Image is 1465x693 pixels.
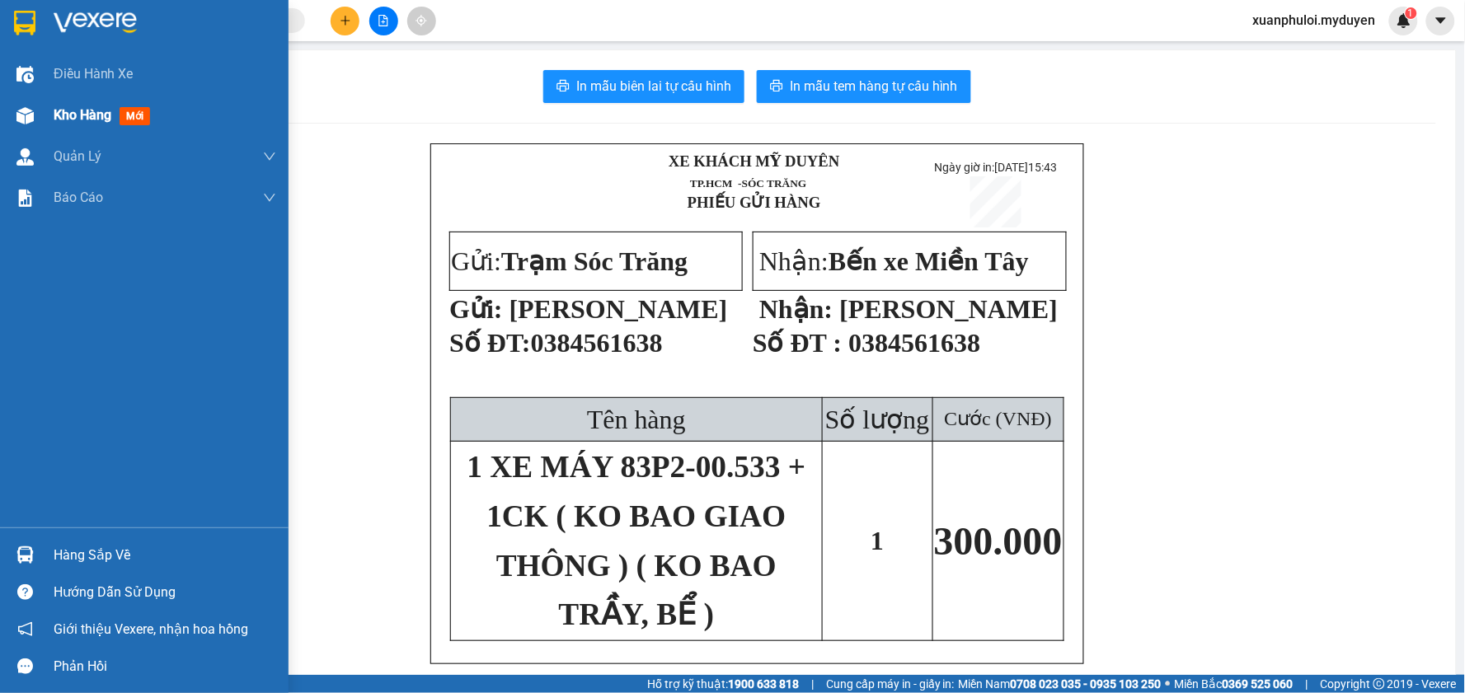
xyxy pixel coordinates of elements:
span: Nhận: [759,246,1029,276]
span: down [263,191,276,204]
span: Kho hàng [54,107,111,123]
span: Báo cáo [54,187,103,208]
span: xuanphuloi.myduyen [1240,10,1389,30]
span: VP nhận: [164,113,312,148]
strong: XE KHÁCH MỸ DUYÊN [106,9,218,44]
span: printer [556,79,570,95]
span: message [17,658,33,674]
span: aim [416,15,427,26]
p: Ngày giờ in: [246,55,317,87]
span: Số ĐT: [449,328,531,358]
strong: Nhận: [759,294,833,324]
span: mới [120,107,150,125]
span: Giới thiệu Vexere, nhận hoa hồng [54,619,248,639]
span: 300.000 [934,519,1063,563]
span: [PERSON_NAME] [839,294,1058,324]
sup: 1 [1406,7,1417,19]
span: Cước (VNĐ) [944,408,1052,429]
span: Gửi: [451,246,688,276]
span: VP gửi: [14,113,129,148]
div: Hướng dẫn sử dụng [54,580,276,605]
button: caret-down [1426,7,1455,35]
strong: Số ĐT : [753,328,842,358]
span: Bến xe Miền Tây [164,113,312,148]
button: printerIn mẫu biên lai tự cấu hình [543,70,744,103]
span: ⚪️ [1166,681,1171,687]
span: Hỗ trợ kỹ thuật: [647,675,799,693]
img: solution-icon [16,190,34,207]
button: file-add [369,7,398,35]
span: caret-down [1434,13,1449,28]
div: Hàng sắp về [54,543,276,568]
span: | [1306,675,1308,693]
span: TP.HCM -SÓC TRĂNG [690,177,806,190]
span: TP.HCM -SÓC TRĂNG [98,52,214,64]
img: icon-new-feature [1397,13,1411,28]
strong: PHIẾU GỬI HÀNG [688,194,821,211]
span: [PERSON_NAME] [509,294,728,324]
span: Điều hành xe [54,63,134,84]
span: Trạm Sóc Trăng [501,246,688,276]
span: file-add [378,15,389,26]
span: [DATE] [994,161,1057,174]
span: In mẫu tem hàng tự cấu hình [790,76,958,96]
button: aim [407,7,436,35]
strong: XE KHÁCH MỸ DUYÊN [669,152,840,170]
span: | [811,675,814,693]
button: printerIn mẫu tem hàng tự cấu hình [757,70,971,103]
span: 0384561638 [848,328,980,358]
span: question-circle [17,584,33,600]
span: printer [770,79,783,95]
span: Cung cấp máy in - giấy in: [826,675,955,693]
span: Miền Bắc [1175,675,1294,693]
p: Ngày giờ in: [923,161,1068,174]
img: logo-vxr [14,11,35,35]
span: 0384561638 [531,328,663,358]
span: plus [340,15,351,26]
span: [DATE] [246,71,317,87]
span: 1 [871,526,884,555]
strong: PHIẾU GỬI HÀNG [96,68,229,86]
span: down [263,150,276,163]
img: warehouse-icon [16,546,34,564]
strong: Gửi: [449,294,502,324]
span: Quản Lý [54,146,101,166]
img: warehouse-icon [16,107,34,124]
span: 1 XE MÁY 83P2-00.533 + 1CK ( KO BAO GIAO THÔNG ) ( KO BAO TRẦY, BỂ ) [467,450,806,631]
img: warehouse-icon [16,66,34,83]
span: notification [17,621,33,637]
span: 15:43 [1028,161,1057,174]
span: 1 [1408,7,1414,19]
div: Phản hồi [54,654,276,679]
button: plus [331,7,359,35]
span: Tên hàng [587,405,686,434]
span: In mẫu biên lai tự cấu hình [576,76,731,96]
strong: 0708 023 035 - 0935 103 250 [1011,677,1162,691]
span: Bến xe Miền Tây [829,246,1029,276]
img: warehouse-icon [16,148,34,166]
span: copyright [1373,678,1385,690]
span: Miền Nam [959,675,1162,693]
strong: 0369 525 060 [1223,677,1294,691]
span: Trạm Sóc Trăng [14,113,129,148]
strong: 1900 633 818 [728,677,799,691]
span: Số lượng [825,405,930,434]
